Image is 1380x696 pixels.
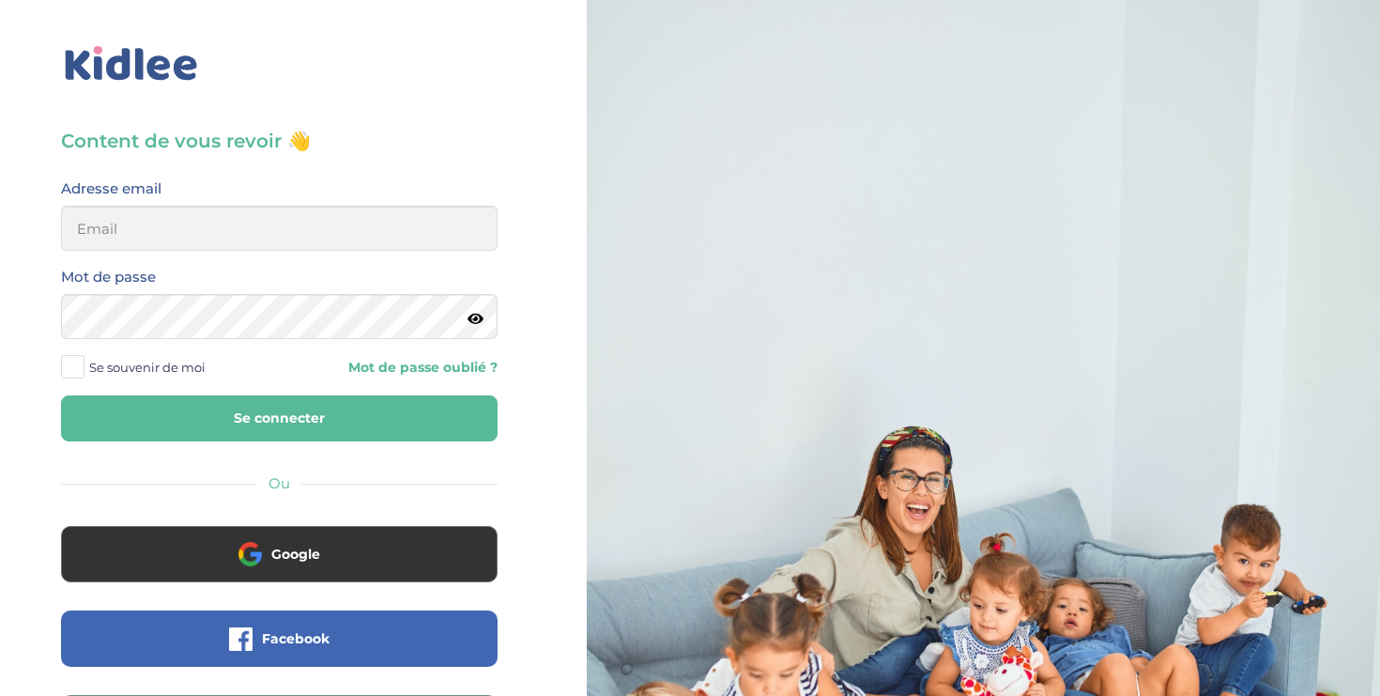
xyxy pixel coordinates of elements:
input: Email [61,206,498,251]
h3: Content de vous revoir 👋 [61,128,498,154]
span: Google [271,545,320,564]
a: Facebook [61,642,498,660]
span: Ou [268,474,290,492]
button: Google [61,526,498,582]
span: Se souvenir de moi [89,355,206,379]
img: logo_kidlee_bleu [61,42,202,85]
label: Mot de passe [61,265,156,289]
button: Se connecter [61,395,498,441]
label: Adresse email [61,177,161,201]
button: Facebook [61,611,498,667]
img: facebook.png [229,627,253,651]
a: Mot de passe oublié ? [294,359,498,377]
img: google.png [238,542,262,565]
span: Facebook [262,629,330,648]
a: Google [61,558,498,576]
